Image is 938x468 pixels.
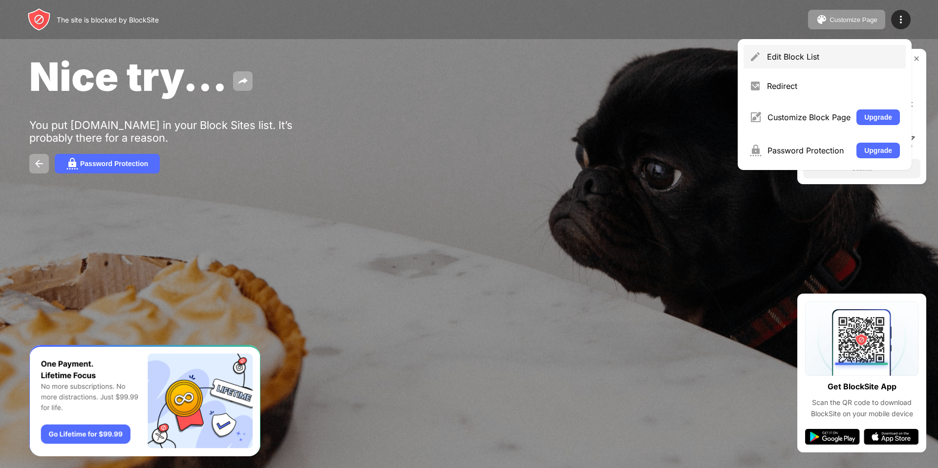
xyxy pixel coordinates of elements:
div: Scan the QR code to download BlockSite on your mobile device [805,397,918,419]
div: Redirect [767,81,900,91]
img: menu-redirect.svg [749,80,761,92]
div: Customize Block Page [767,112,851,122]
button: Customize Page [808,10,885,29]
img: pallet.svg [816,14,828,25]
img: qrcode.svg [805,301,918,376]
div: Customize Page [830,16,877,23]
img: google-play.svg [805,429,860,445]
div: Password Protection [80,160,148,168]
div: You put [DOMAIN_NAME] in your Block Sites list. It’s probably there for a reason. [29,119,331,144]
img: rate-us-close.svg [913,55,920,63]
img: menu-password.svg [749,145,762,156]
div: Edit Block List [767,52,900,62]
div: The site is blocked by BlockSite [57,16,159,24]
span: Nice try... [29,53,227,100]
div: Password Protection [767,146,851,155]
img: menu-pencil.svg [749,51,761,63]
button: Upgrade [856,143,900,158]
img: menu-customize.svg [749,111,762,123]
button: Password Protection [55,154,160,173]
button: Upgrade [856,109,900,125]
img: menu-icon.svg [895,14,907,25]
img: header-logo.svg [27,8,51,31]
div: Get BlockSite App [828,380,896,394]
img: app-store.svg [864,429,918,445]
iframe: Banner [29,345,260,457]
img: share.svg [237,75,249,87]
img: back.svg [33,158,45,170]
img: password.svg [66,158,78,170]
